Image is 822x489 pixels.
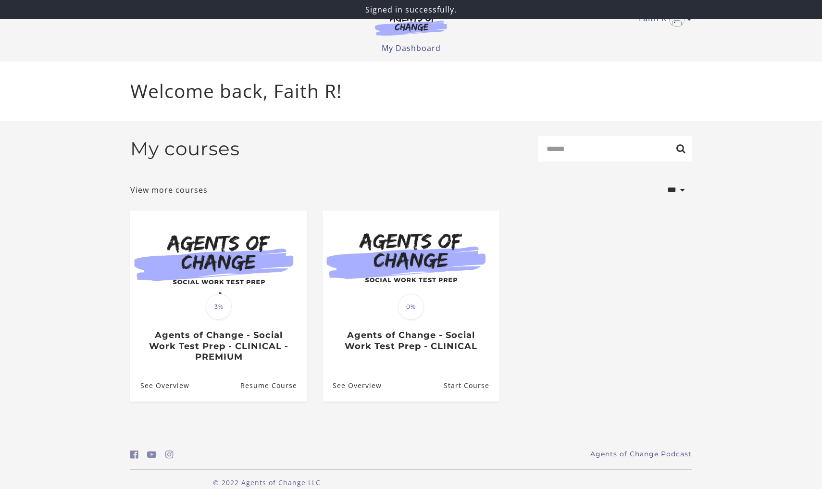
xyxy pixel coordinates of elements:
[130,77,692,105] p: Welcome back, Faith R!
[639,12,687,27] a: Toggle menu
[165,448,174,462] a: https://www.instagram.com/agentsofchangeprep/ (Open in a new window)
[140,330,297,363] h3: Agents of Change - Social Work Test Prep - CLINICAL - PREMIUM
[365,13,457,36] img: Agents of Change Logo
[323,370,382,401] a: Agents of Change - Social Work Test Prep - CLINICAL: See Overview
[147,448,157,462] a: https://www.youtube.com/c/AgentsofChangeTestPrepbyMeaganMitchell (Open in a new window)
[333,330,489,351] h3: Agents of Change - Social Work Test Prep - CLINICAL
[240,370,307,401] a: Agents of Change - Social Work Test Prep - CLINICAL - PREMIUM: Resume Course
[130,450,138,459] i: https://www.facebook.com/groups/aswbtestprep (Open in a new window)
[398,294,424,320] span: 0%
[4,4,818,15] p: Signed in successfully.
[130,448,138,462] a: https://www.facebook.com/groups/aswbtestprep (Open in a new window)
[130,184,208,196] a: View more courses
[130,477,403,488] p: © 2022 Agents of Change LLC
[130,138,240,160] h2: My courses
[590,449,692,459] a: Agents of Change Podcast
[165,450,174,459] i: https://www.instagram.com/agentsofchangeprep/ (Open in a new window)
[382,43,441,53] a: My Dashboard
[206,294,232,320] span: 3%
[147,450,157,459] i: https://www.youtube.com/c/AgentsofChangeTestPrepbyMeaganMitchell (Open in a new window)
[130,370,189,401] a: Agents of Change - Social Work Test Prep - CLINICAL - PREMIUM: See Overview
[444,370,499,401] a: Agents of Change - Social Work Test Prep - CLINICAL: Resume Course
